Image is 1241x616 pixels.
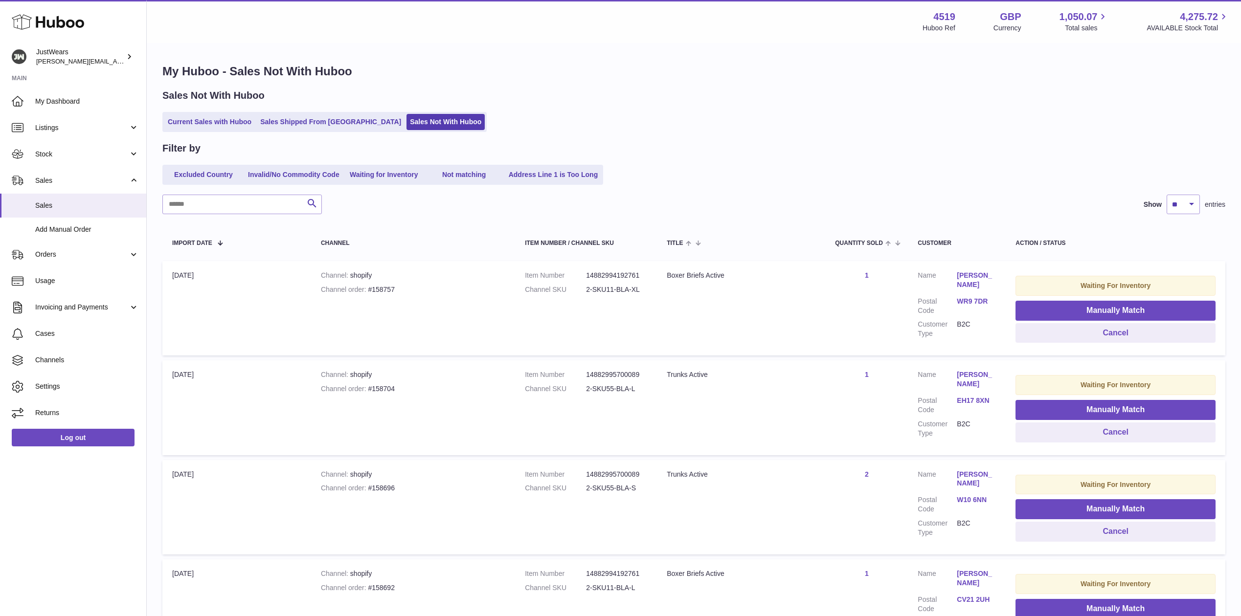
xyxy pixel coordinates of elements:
dd: 14882994192761 [586,271,647,280]
dd: 2-SKU55-BLA-S [586,484,647,493]
dt: Postal Code [918,396,957,415]
a: 1 [865,271,869,279]
a: Not matching [425,167,503,183]
strong: Waiting For Inventory [1081,381,1151,389]
strong: Channel order [321,484,368,492]
dt: Name [918,569,957,590]
div: Item Number / Channel SKU [525,240,647,246]
h2: Sales Not With Huboo [162,89,265,102]
dt: Channel SKU [525,484,586,493]
span: Quantity Sold [835,240,883,246]
span: Listings [35,123,129,132]
strong: Waiting For Inventory [1081,481,1151,488]
span: entries [1205,200,1225,209]
dt: Name [918,370,957,391]
img: josh@just-wears.com [12,49,26,64]
dd: 14882995700089 [586,370,647,379]
a: Address Line 1 is Too Long [505,167,602,183]
td: [DATE] [162,360,311,455]
div: Currency [993,23,1021,33]
a: [PERSON_NAME] [957,370,996,389]
div: shopify [321,370,505,379]
div: shopify [321,470,505,479]
strong: 4519 [933,10,955,23]
dt: Customer Type [918,320,957,338]
dt: Postal Code [918,495,957,514]
a: Sales Shipped From [GEOGRAPHIC_DATA] [257,114,405,130]
dt: Name [918,271,957,292]
a: Invalid/No Commodity Code [245,167,343,183]
h2: Filter by [162,142,201,155]
dd: 2-SKU11-BLA-XL [586,285,647,294]
div: shopify [321,569,505,578]
strong: Channel order [321,385,368,393]
button: Manually Match [1015,499,1216,519]
div: Huboo Ref [923,23,955,33]
div: Action / Status [1015,240,1216,246]
dt: Channel SKU [525,285,586,294]
button: Cancel [1015,323,1216,343]
a: [PERSON_NAME] [957,569,996,588]
div: #158704 [321,384,505,394]
dd: 14882994192761 [586,569,647,578]
dt: Channel SKU [525,583,586,593]
span: Usage [35,276,139,286]
div: Trunks Active [667,470,815,479]
span: Total sales [1065,23,1108,33]
a: [PERSON_NAME] [957,470,996,488]
strong: GBP [1000,10,1021,23]
div: #158757 [321,285,505,294]
div: Boxer Briefs Active [667,569,815,578]
a: 4,275.72 AVAILABLE Stock Total [1147,10,1229,33]
div: Boxer Briefs Active [667,271,815,280]
dt: Postal Code [918,595,957,614]
a: EH17 8XN [957,396,996,405]
a: WR9 7DR [957,297,996,306]
a: Waiting for Inventory [345,167,423,183]
dd: B2C [957,419,996,438]
dt: Postal Code [918,297,957,315]
span: 1,050.07 [1060,10,1098,23]
dd: 2-SKU11-BLA-L [586,583,647,593]
strong: Waiting For Inventory [1081,580,1151,588]
dd: B2C [957,519,996,537]
span: AVAILABLE Stock Total [1147,23,1229,33]
strong: Waiting For Inventory [1081,282,1151,289]
dd: 14882995700089 [586,470,647,479]
span: Returns [35,408,139,418]
span: Cases [35,329,139,338]
h1: My Huboo - Sales Not With Huboo [162,64,1225,79]
td: [DATE] [162,460,311,554]
label: Show [1144,200,1162,209]
button: Manually Match [1015,400,1216,420]
span: [PERSON_NAME][EMAIL_ADDRESS][DOMAIN_NAME] [36,57,196,65]
strong: Channel order [321,584,368,592]
dt: Channel SKU [525,384,586,394]
span: 4,275.72 [1180,10,1218,23]
button: Cancel [1015,422,1216,442]
dt: Item Number [525,370,586,379]
strong: Channel order [321,286,368,293]
div: Trunks Active [667,370,815,379]
dt: Customer Type [918,519,957,537]
div: Channel [321,240,505,246]
a: 1 [865,570,869,577]
dt: Name [918,470,957,491]
a: W10 6NN [957,495,996,505]
span: Stock [35,150,129,159]
dd: 2-SKU55-BLA-L [586,384,647,394]
dt: Item Number [525,271,586,280]
span: Sales [35,176,129,185]
div: #158692 [321,583,505,593]
button: Cancel [1015,522,1216,542]
a: Excluded Country [164,167,243,183]
dt: Customer Type [918,419,957,438]
div: #158696 [321,484,505,493]
a: 2 [865,470,869,478]
span: Add Manual Order [35,225,139,234]
strong: Channel [321,470,350,478]
dt: Item Number [525,470,586,479]
span: Sales [35,201,139,210]
span: My Dashboard [35,97,139,106]
a: Sales Not With Huboo [406,114,485,130]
